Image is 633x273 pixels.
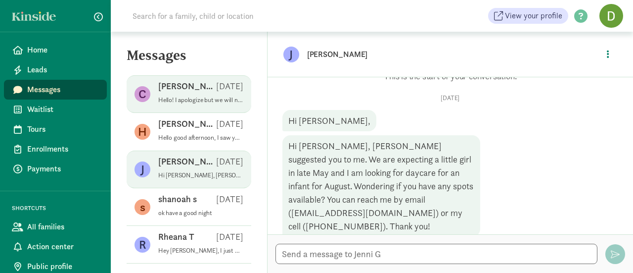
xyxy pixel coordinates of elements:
span: Waitlist [27,104,99,115]
span: Payments [27,163,99,175]
p: Hello good afternoon, I saw your message and I am available for a tour [DATE][DATE]. I'll see you... [158,134,243,142]
p: [DATE] [216,80,243,92]
figure: C [135,86,150,102]
input: Search for a family, child or location [127,6,404,26]
a: View your profile [488,8,568,24]
p: Hello! I apologize but we will not be able to make this appointment and have also found other acc... [158,96,243,104]
a: Home [4,40,107,60]
p: shanoah s [158,193,197,205]
a: All families [4,217,107,237]
span: Action center [27,241,99,253]
div: Hi [PERSON_NAME], [282,110,376,131]
p: [PERSON_NAME] [307,48,599,61]
span: Home [27,44,99,56]
figure: J [135,162,150,177]
a: Messages [4,80,107,100]
span: Tours [27,123,99,135]
div: Hi [PERSON_NAME], [PERSON_NAME] suggested you to me. We are expecting a little girl in late May a... [282,135,480,237]
a: Action center [4,237,107,257]
p: [PERSON_NAME] [158,156,216,167]
p: Hey [PERSON_NAME], I just wanted to say thank you for joining our waitlist. I just wanted to let ... [158,247,243,255]
p: [PERSON_NAME] [158,80,216,92]
span: Enrollments [27,143,99,155]
a: Tours [4,119,107,139]
span: Leads [27,64,99,76]
p: Hi [PERSON_NAME], [PERSON_NAME] suggested you to me. We are expecting a little girl in late May a... [158,171,243,179]
figure: J [283,47,299,62]
span: All families [27,221,99,233]
a: Leads [4,60,107,80]
p: [PERSON_NAME] [158,118,216,130]
span: Messages [27,84,99,96]
a: Waitlist [4,100,107,119]
p: [DATE] [282,94,618,102]
p: [DATE] [216,156,243,167]
span: Public profile [27,261,99,273]
p: [DATE] [216,193,243,205]
p: ok have a good night [158,209,243,217]
figure: R [135,237,150,253]
span: View your profile [505,10,562,22]
p: Rheana T [158,231,194,243]
a: Enrollments [4,139,107,159]
figure: s [135,199,150,215]
p: [DATE] [216,118,243,130]
a: Payments [4,159,107,179]
p: [DATE] [216,231,243,243]
figure: H [135,124,150,140]
h5: Messages [111,48,267,71]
